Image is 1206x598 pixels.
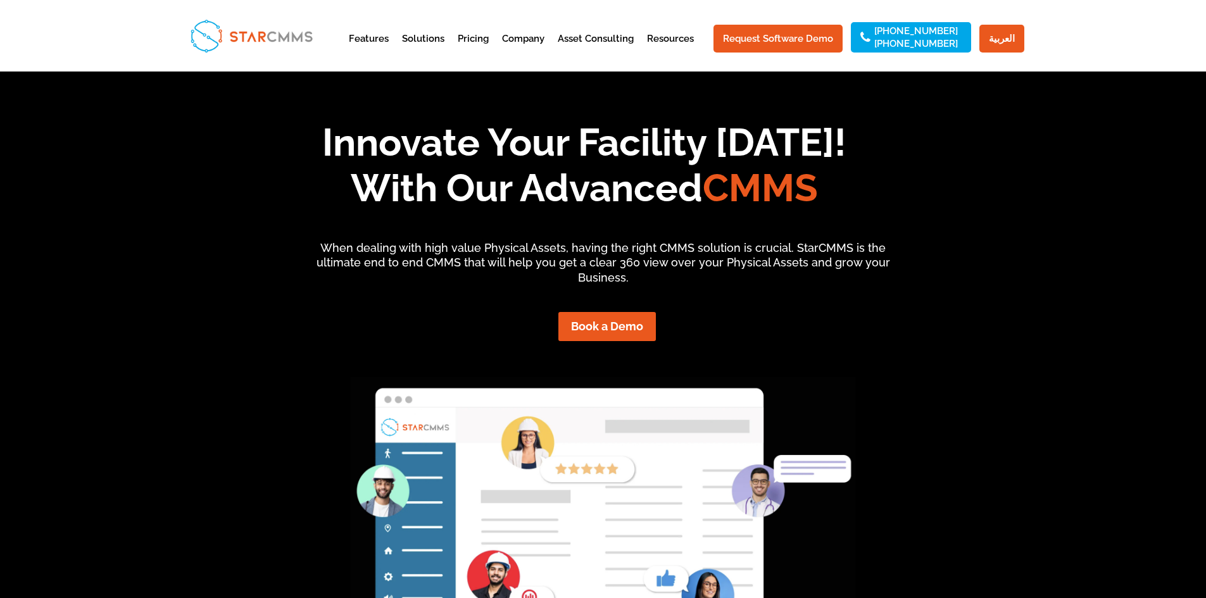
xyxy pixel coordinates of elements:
[558,34,634,65] a: Asset Consulting
[703,166,818,210] span: CMMS
[305,240,901,285] p: When dealing with high value Physical Assets, having the right CMMS solution is crucial. StarCMMS...
[349,34,389,65] a: Features
[558,312,656,340] a: Book a Demo
[979,25,1024,53] a: العربية
[874,39,958,48] a: [PHONE_NUMBER]
[874,27,958,35] a: [PHONE_NUMBER]
[402,34,444,65] a: Solutions
[185,14,318,58] img: StarCMMS
[145,120,1024,217] h1: Innovate Your Facility [DATE]! With Our Advanced
[502,34,544,65] a: Company
[647,34,694,65] a: Resources
[713,25,843,53] a: Request Software Demo
[458,34,489,65] a: Pricing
